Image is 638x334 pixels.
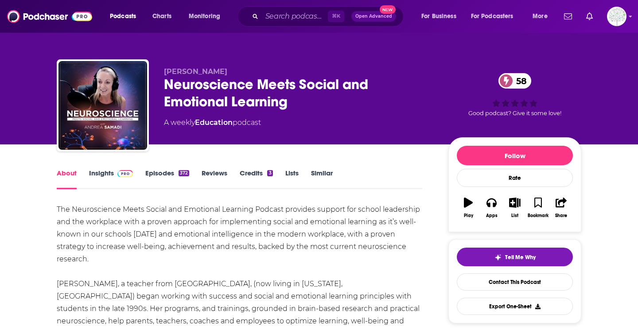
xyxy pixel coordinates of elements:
img: Podchaser - Follow, Share and Rate Podcasts [7,8,92,25]
button: open menu [465,9,526,23]
div: A weekly podcast [164,117,261,128]
button: Show profile menu [607,7,626,26]
div: Share [555,213,567,218]
img: tell me why sparkle [494,254,502,261]
span: Monitoring [189,10,220,23]
a: 58 [498,73,531,89]
a: Contact This Podcast [457,273,573,291]
button: Open AdvancedNew [351,11,396,22]
div: Apps [486,213,498,218]
span: Open Advanced [355,14,392,19]
div: 3 [267,170,272,176]
a: InsightsPodchaser Pro [89,169,133,189]
button: Follow [457,146,573,165]
a: Show notifications dropdown [560,9,576,24]
a: Charts [147,9,177,23]
span: Logged in as WunderTanya [607,7,626,26]
a: Similar [311,169,333,189]
span: Tell Me Why [505,254,536,261]
div: List [511,213,518,218]
div: Play [464,213,473,218]
a: Credits3 [240,169,272,189]
span: [PERSON_NAME] [164,67,227,76]
button: tell me why sparkleTell Me Why [457,248,573,266]
div: 372 [179,170,189,176]
span: 58 [507,73,531,89]
button: Export One-Sheet [457,298,573,315]
span: ⌘ K [328,11,344,22]
div: Search podcasts, credits, & more... [246,6,412,27]
img: User Profile [607,7,626,26]
button: Play [457,192,480,224]
button: Apps [480,192,503,224]
div: Bookmark [528,213,549,218]
a: Lists [285,169,299,189]
button: open menu [415,9,467,23]
button: Share [550,192,573,224]
button: open menu [104,9,148,23]
img: Podchaser Pro [117,170,133,177]
button: open menu [526,9,559,23]
span: For Podcasters [471,10,514,23]
div: 58Good podcast? Give it some love! [448,67,581,122]
button: open menu [183,9,232,23]
a: Education [195,118,233,127]
span: Podcasts [110,10,136,23]
span: For Business [421,10,456,23]
a: Show notifications dropdown [583,9,596,24]
span: New [380,5,396,14]
button: Bookmark [526,192,549,224]
div: Rate [457,169,573,187]
a: Reviews [202,169,227,189]
span: More [533,10,548,23]
button: List [503,192,526,224]
span: Good podcast? Give it some love! [468,110,561,117]
a: About [57,169,77,189]
img: Neuroscience Meets Social and Emotional Learning [58,61,147,150]
span: Charts [152,10,171,23]
a: Episodes372 [145,169,189,189]
input: Search podcasts, credits, & more... [262,9,328,23]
